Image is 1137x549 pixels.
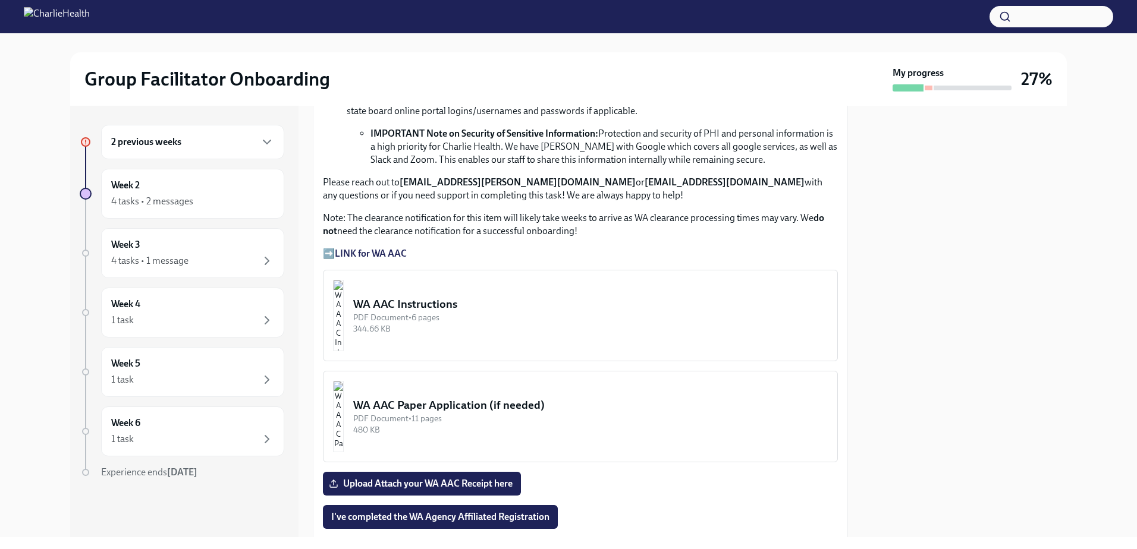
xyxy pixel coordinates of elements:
h6: Week 5 [111,357,140,370]
span: Upload Attach your WA AAC Receipt here [331,478,513,490]
a: Week 34 tasks • 1 message [80,228,284,278]
div: 4 tasks • 2 messages [111,195,193,208]
div: 1 task [111,433,134,446]
h2: Group Facilitator Onboarding [84,67,330,91]
strong: do not [323,212,824,236]
p: Note: The clearance notification for this item will likely take weeks to arrive as WA clearance p... [323,212,838,238]
strong: IMPORTANT Note on Security of Sensitive Information: [370,128,598,139]
img: WA AAC Paper Application (if needed) [333,381,344,452]
div: 2 previous weeks [101,125,284,159]
a: Week 41 task [80,288,284,337]
button: I've completed the WA Agency Affiliated Registration [323,505,558,529]
label: Upload Attach your WA AAC Receipt here [323,472,521,496]
button: WA AAC Paper Application (if needed)PDF Document•11 pages480 KB [323,371,838,462]
span: Experience ends [101,466,197,478]
h6: 2 previous weeks [111,135,181,149]
strong: My progress [893,67,944,80]
a: LINK for WA AAC [335,248,407,259]
div: 4 tasks • 1 message [111,254,189,267]
strong: [EMAIL_ADDRESS][PERSON_NAME][DOMAIN_NAME] [400,176,636,188]
div: 344.66 KB [353,323,828,335]
a: Week 24 tasks • 2 messages [80,169,284,219]
button: WA AAC InstructionsPDF Document•6 pages344.66 KB [323,270,838,361]
h3: 27% [1021,68,1053,90]
h6: Week 3 [111,238,140,251]
div: 1 task [111,373,134,386]
div: WA AAC Paper Application (if needed) [353,397,828,413]
div: PDF Document • 6 pages [353,312,828,323]
p: ➡️ [323,247,838,260]
h6: Week 2 [111,179,140,192]
a: Week 51 task [80,347,284,397]
h6: Week 6 [111,417,140,430]
h6: Week 4 [111,298,140,311]
a: Week 61 task [80,406,284,456]
div: 1 task [111,314,134,327]
strong: [EMAIL_ADDRESS][DOMAIN_NAME] [645,176,805,188]
img: WA AAC Instructions [333,280,344,351]
strong: [DATE] [167,466,197,478]
div: WA AAC Instructions [353,296,828,312]
li: Protection and security of PHI and personal information is a high priority for Charlie Health. We... [370,127,838,166]
div: PDF Document • 11 pages [353,413,828,424]
span: I've completed the WA Agency Affiliated Registration [331,511,549,523]
p: Please reach out to or with any questions or if you need support in completing this task! We are ... [323,176,838,202]
div: 480 KB [353,424,828,436]
img: CharlieHealth [24,7,90,26]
